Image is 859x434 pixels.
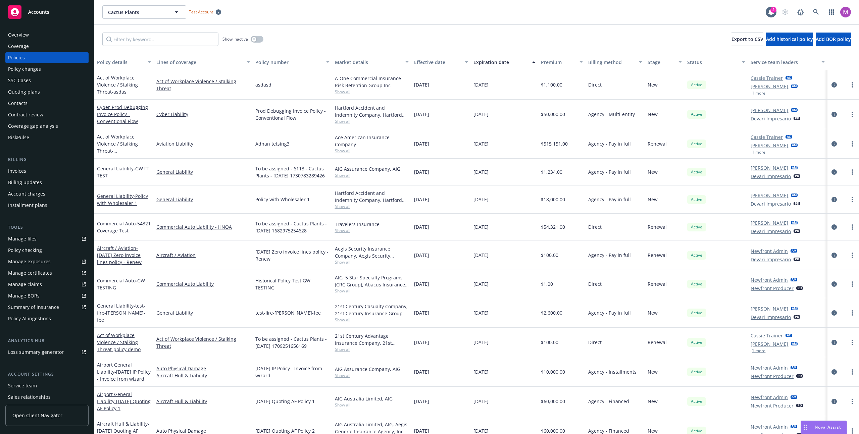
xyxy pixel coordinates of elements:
a: Devari Impresario [751,228,791,235]
a: Manage BORs [5,290,89,301]
span: [DATE] Zero invoice lines policy - Renew [255,248,329,262]
span: $1.00 [541,280,553,287]
a: Billing updates [5,177,89,188]
span: Active [690,224,703,230]
span: Renewal [648,140,667,147]
a: Newfront Producer [751,373,794,380]
span: - Prod Debugging Invoice Policy - Conventional Flow [97,104,148,124]
div: Policy checking [8,245,42,256]
span: [DATE] [414,368,429,375]
span: $54,321.00 [541,223,565,230]
a: more [848,309,856,317]
a: Manage exposures [5,256,89,267]
div: Premium [541,59,576,66]
a: Newfront Producer [751,402,794,409]
button: Status [685,54,748,70]
div: Invoices [8,166,26,176]
a: Aircraft Hull & Liability [156,398,250,405]
button: Policy details [94,54,154,70]
a: Cassie Trainer [751,74,783,82]
a: [PERSON_NAME] [751,219,788,226]
span: $60,000.00 [541,398,565,405]
button: Market details [332,54,411,70]
div: Loss summary generator [8,347,64,358]
span: New [648,168,658,175]
a: Contacts [5,98,89,109]
span: $100.00 [541,339,558,346]
span: - 54321 Coverage Test [97,220,151,234]
span: [DATE] [414,398,429,405]
span: - [DATE] Zero invoice lines policy - Renew [97,245,142,265]
span: [DATE] [414,196,429,203]
span: $18,000.00 [541,196,565,203]
a: Devari Impresario [751,314,791,321]
span: Agency - Pay in full [588,140,631,147]
a: Devari Impresario [751,256,791,263]
a: Devari Impresario [751,115,791,122]
span: [DATE] [414,168,429,175]
span: Agency - Pay in full [588,196,631,203]
div: Account charges [8,188,45,199]
span: Prod Debugging Invoice Policy - Conventional Flow [255,107,329,121]
a: circleInformation [830,251,838,259]
span: Renewal [648,339,667,346]
img: photo [840,7,851,17]
a: circleInformation [830,368,838,376]
span: [DATE] Quoting AF Policy 1 [255,398,315,405]
span: [DATE] [414,252,429,259]
span: [DATE] [473,196,489,203]
span: Agency - Pay in full [588,168,631,175]
button: Stage [645,54,685,70]
span: Test Account [186,8,224,15]
a: [PERSON_NAME] [751,340,788,347]
div: Policy details [97,59,144,66]
a: Contract review [5,109,89,120]
span: Agency - Installments [588,368,637,375]
a: Newfront Admin [751,364,788,371]
a: circleInformation [830,397,838,405]
div: Coverage gap analysis [8,121,58,131]
div: Hartford Accident and Indemnity Company, Hartford Insurance Group [335,104,409,118]
a: circleInformation [830,168,838,176]
span: Direct [588,81,602,88]
input: Filter by keyword... [102,33,218,46]
a: Manage files [5,233,89,244]
span: Active [690,281,703,287]
a: Aircraft Hull & Liability [156,372,250,379]
a: Manage claims [5,279,89,290]
div: Service team [8,380,37,391]
a: Airport General Liability [97,391,151,412]
span: [DATE] [473,309,489,316]
button: Cactus Plants [102,5,186,19]
a: more [848,168,856,176]
div: Billing updates [8,177,42,188]
a: Summary of insurance [5,302,89,313]
span: [DATE] [473,168,489,175]
span: Renewal [648,223,667,230]
div: Stage [648,59,674,66]
span: Show all [335,228,409,233]
span: Add historical policy [766,36,813,42]
a: Coverage gap analysis [5,121,89,131]
button: Billing method [586,54,645,70]
span: $515,151.00 [541,140,568,147]
a: Newfront Admin [751,248,788,255]
span: Nova Assist [815,424,841,430]
div: Lines of coverage [156,59,243,66]
span: Agency - Pay in full [588,252,631,259]
span: Active [690,141,703,147]
div: Summary of insurance [8,302,59,313]
a: circleInformation [830,81,838,89]
span: Show inactive [222,36,248,42]
div: AIG Assurance Company, AIG [335,366,409,373]
div: 21st Century Casualty Company, 21st Century Insurance Group [335,303,409,317]
a: General Liability [97,193,148,206]
button: 1 more [752,150,765,154]
a: Switch app [825,5,838,19]
span: Show all [335,118,409,124]
a: Newfront Producer [751,285,794,292]
span: New [648,309,658,316]
span: - GW TESTING [97,277,145,291]
a: Act of Workplace Violence / Stalking Threat [156,78,250,92]
span: - test-fire-[PERSON_NAME]-fee [97,303,145,323]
